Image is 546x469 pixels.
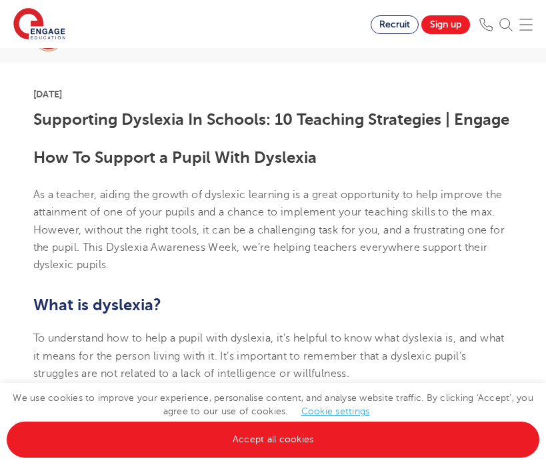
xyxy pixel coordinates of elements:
img: Mobile Menu [519,18,533,31]
img: Phone [479,18,493,31]
a: Recruit [371,15,419,34]
a: Cookie settings [301,406,370,416]
h1: Supporting Dyslexia In Schools: 10 Teaching Strategies | Engage [33,111,513,128]
span: Recruit [379,19,410,29]
span: We use cookies to improve your experience, personalise content, and analyse website traffic. By c... [7,393,539,444]
a: Accept all cookies [7,422,539,458]
span: To understand how to help a pupil with dyslexia, it’s helpful to know what dyslexia is, and what ... [33,332,505,380]
b: How To Support a Pupil With Dyslexia [33,148,317,167]
a: Sign up [421,15,470,34]
img: Engage Education [13,8,65,41]
img: Search [499,18,513,31]
p: [DATE] [33,89,513,99]
span: As a teacher, aiding the growth of dyslexic learning is a great opportunity to help improve the a... [33,189,505,271]
b: What is dyslexia? [33,296,161,314]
